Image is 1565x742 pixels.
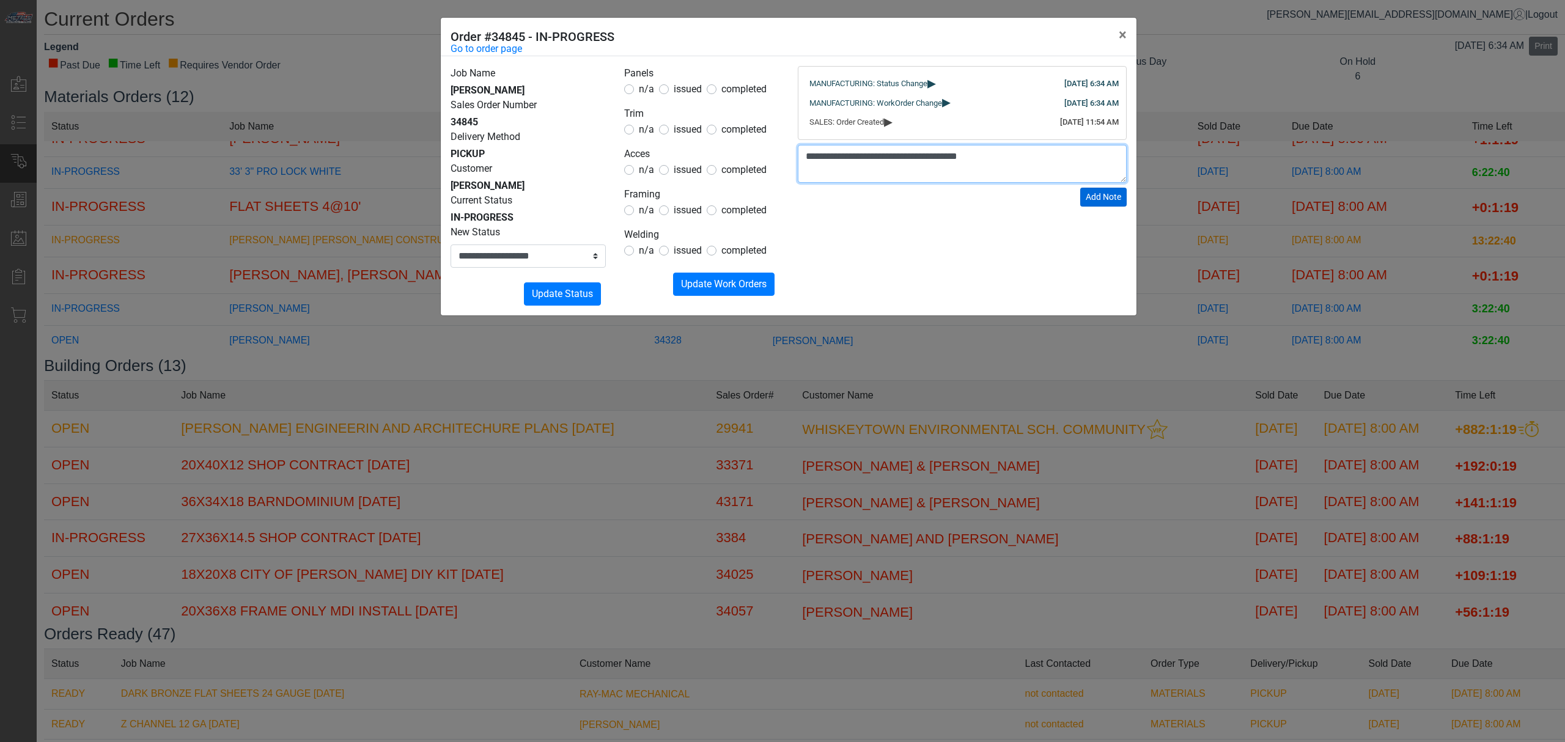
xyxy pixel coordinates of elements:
[674,83,702,95] span: issued
[532,288,593,299] span: Update Status
[673,273,775,296] button: Update Work Orders
[681,278,767,290] span: Update Work Orders
[721,123,767,135] span: completed
[624,187,779,203] legend: Framing
[451,98,537,112] label: Sales Order Number
[1060,116,1119,128] div: [DATE] 11:54 AM
[451,28,614,46] h5: Order #34845 - IN-PROGRESS
[451,147,606,161] div: PICKUP
[639,204,654,216] span: n/a
[451,130,520,144] label: Delivery Method
[674,164,702,175] span: issued
[674,123,702,135] span: issued
[809,116,1115,128] div: SALES: Order Created
[1080,188,1127,207] button: Add Note
[942,98,951,106] span: ▸
[451,84,525,96] span: [PERSON_NAME]
[1064,78,1119,90] div: [DATE] 6:34 AM
[674,244,702,256] span: issued
[451,66,495,81] label: Job Name
[639,164,654,175] span: n/a
[624,66,779,82] legend: Panels
[721,83,767,95] span: completed
[1086,192,1121,202] span: Add Note
[1109,18,1136,52] button: Close
[524,282,601,306] button: Update Status
[639,83,654,95] span: n/a
[721,204,767,216] span: completed
[721,164,767,175] span: completed
[884,117,893,125] span: ▸
[721,244,767,256] span: completed
[451,161,492,176] label: Customer
[451,178,606,193] div: [PERSON_NAME]
[1064,97,1119,109] div: [DATE] 6:34 AM
[451,115,606,130] div: 34845
[809,97,1115,109] div: MANUFACTURING: WorkOrder Change
[674,204,702,216] span: issued
[927,79,936,87] span: ▸
[451,210,606,225] div: IN-PROGRESS
[451,42,522,56] a: Go to order page
[451,225,500,240] label: New Status
[624,106,779,122] legend: Trim
[624,147,779,163] legend: Acces
[809,78,1115,90] div: MANUFACTURING: Status Change
[451,193,512,208] label: Current Status
[639,123,654,135] span: n/a
[639,244,654,256] span: n/a
[624,227,779,243] legend: Welding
